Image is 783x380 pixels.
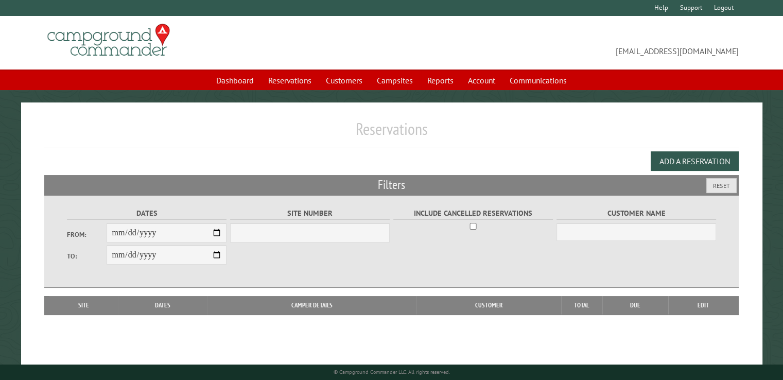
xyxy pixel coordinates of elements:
[503,71,573,90] a: Communications
[416,296,561,315] th: Customer
[207,296,416,315] th: Camper Details
[230,208,390,219] label: Site Number
[371,71,419,90] a: Campsites
[44,20,173,60] img: Campground Commander
[602,296,668,315] th: Due
[44,175,739,195] h2: Filters
[706,178,737,193] button: Reset
[421,71,460,90] a: Reports
[556,208,717,219] label: Customer Name
[210,71,260,90] a: Dashboard
[651,151,739,171] button: Add a Reservation
[320,71,369,90] a: Customers
[668,296,739,315] th: Edit
[49,296,118,315] th: Site
[44,119,739,147] h1: Reservations
[334,369,450,375] small: © Campground Commander LLC. All rights reserved.
[118,296,207,315] th: Dates
[262,71,318,90] a: Reservations
[67,230,107,239] label: From:
[392,28,739,57] span: [EMAIL_ADDRESS][DOMAIN_NAME]
[561,296,602,315] th: Total
[67,208,227,219] label: Dates
[393,208,553,219] label: Include Cancelled Reservations
[67,251,107,261] label: To:
[462,71,501,90] a: Account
